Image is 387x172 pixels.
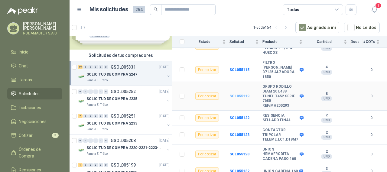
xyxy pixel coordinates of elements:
[104,89,108,94] div: 0
[363,40,375,44] span: # COTs
[86,151,109,156] p: Panela El Trébol
[229,68,249,72] a: SOL055115
[321,46,332,51] div: UND
[23,31,62,35] p: RODAMASTER S.A.S.
[78,137,171,156] a: 0 0 0 0 0 0 GSOL005208[DATE] Company LogoSOLICITUD DE COMPRA 2220-2221-2223-2224Panela El Trébol
[93,163,98,167] div: 0
[7,7,38,15] img: Logo peakr
[99,114,103,118] div: 0
[154,7,158,11] span: search
[159,138,170,144] p: [DATE]
[19,118,47,125] span: Negociaciones
[306,149,347,154] b: 2
[229,94,249,98] a: SOL055119
[93,65,98,69] div: 0
[262,36,306,48] th: Producto
[363,93,380,99] b: 0
[78,112,171,132] a: 7 0 0 0 0 0 GSOL005251[DATE] Company LogoSOLICITUD DE COMPRA 2233Panela El Trébol
[229,116,249,120] a: SOL055122
[7,74,62,86] a: Tareas
[88,65,93,69] div: 0
[78,89,83,94] div: 0
[7,60,62,72] a: Chat
[306,40,342,44] span: Cantidad
[89,5,128,14] h1: Mis solicitudes
[19,146,57,159] span: Órdenes de Compra
[88,114,93,118] div: 0
[83,89,88,94] div: 0
[262,113,298,123] b: RESISENCIA SELLADO FINAL
[93,138,98,143] div: 0
[344,22,380,33] button: No Leídos
[159,89,170,95] p: [DATE]
[19,104,41,111] span: Licitaciones
[19,76,32,83] span: Tareas
[188,40,221,44] span: Estado
[7,46,62,58] a: Inicio
[7,144,62,162] a: Órdenes de Compra
[306,92,347,96] b: 8
[78,138,83,143] div: 0
[188,36,229,48] th: Estado
[195,114,219,122] div: Por cotizar
[19,132,33,139] span: Cotizar
[86,78,109,83] p: Panela El Trébol
[88,163,93,167] div: 0
[104,65,108,69] div: 0
[111,65,136,69] p: GSOL005331
[306,167,347,171] b: 3
[229,133,249,137] a: SOL055123
[369,4,380,15] button: 1
[104,138,108,143] div: 0
[7,116,62,127] a: Negociaciones
[262,84,298,108] b: GRUPO RODILLO DIAM 20 L438 TUNEL T452 SERIE 7680 REF/MH200293
[19,49,28,55] span: Inicio
[78,63,171,83] a: 19 0 0 0 0 0 GSOL005331[DATE] Company LogoSOLICITUD DE COMPRA 2247Panela El Trébol
[306,130,347,135] b: 2
[86,121,137,126] p: SOLICITUD DE COMPRA 2233
[104,114,108,118] div: 0
[321,154,332,159] div: UND
[23,22,62,30] p: [PERSON_NAME] [PERSON_NAME]
[70,50,172,61] div: Solicitudes de tus compradores
[99,138,103,143] div: 0
[262,147,298,161] b: UNION HEMAFRODITA CADENA PASO 160
[7,102,62,113] a: Licitaciones
[111,114,136,118] p: GSOL005251
[19,63,28,69] span: Chat
[83,138,88,143] div: 0
[7,130,62,141] a: Cotizar3
[195,131,219,138] div: Por cotizar
[195,151,219,158] div: Por cotizar
[86,127,109,132] p: Panela El Trébol
[52,133,59,138] span: 3
[363,151,380,157] b: 0
[321,96,332,101] div: UND
[229,36,262,48] th: Solicitud
[83,114,88,118] div: 0
[375,3,382,8] span: 1
[111,138,136,143] p: GSOL005208
[229,40,254,44] span: Solicitud
[78,88,171,107] a: 0 0 0 0 0 0 GSOL005252[DATE] Company LogoSOLICITUD DE COMPRA 2235Panela El Trébol
[287,6,299,13] div: Todas
[104,163,108,167] div: 0
[86,96,137,102] p: SOLICITUD DE COMPRA 2235
[321,135,332,140] div: UND
[88,89,93,94] div: 0
[363,67,380,73] b: 0
[83,163,88,167] div: 0
[159,64,170,70] p: [DATE]
[363,36,387,48] th: # COTs
[7,88,62,99] a: Solicitudes
[195,92,219,100] div: Por cotizar
[351,36,363,48] th: Docs
[253,23,291,32] div: 1 - 50 de 154
[99,163,103,167] div: 0
[133,6,145,13] span: 254
[195,66,219,73] div: Por cotizar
